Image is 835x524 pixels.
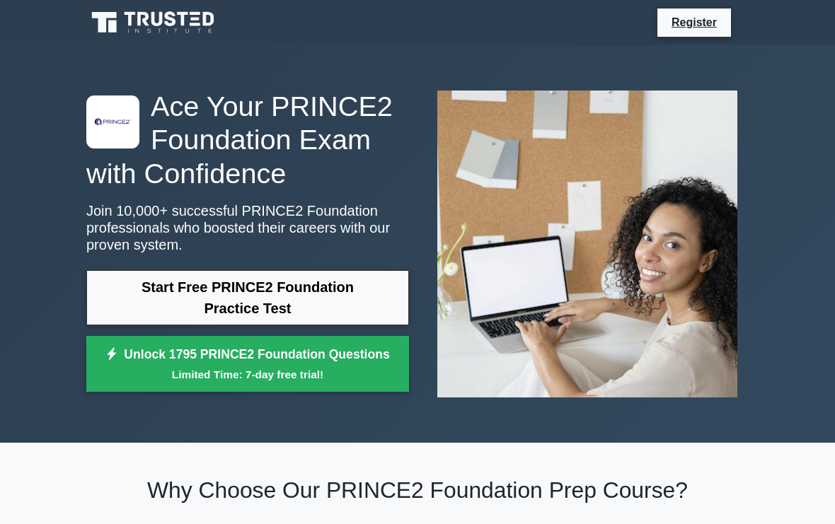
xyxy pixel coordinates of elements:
[86,477,749,503] h2: Why Choose Our PRINCE2 Foundation Prep Course?
[86,336,409,392] a: Unlock 1795 PRINCE2 Foundation QuestionsLimited Time: 7-day free trial!
[663,13,725,31] a: Register
[86,202,409,253] p: Join 10,000+ successful PRINCE2 Foundation professionals who boosted their careers with our prove...
[86,270,409,325] a: Start Free PRINCE2 Foundation Practice Test
[86,90,409,191] h1: Ace Your PRINCE2 Foundation Exam with Confidence
[104,366,391,383] small: Limited Time: 7-day free trial!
